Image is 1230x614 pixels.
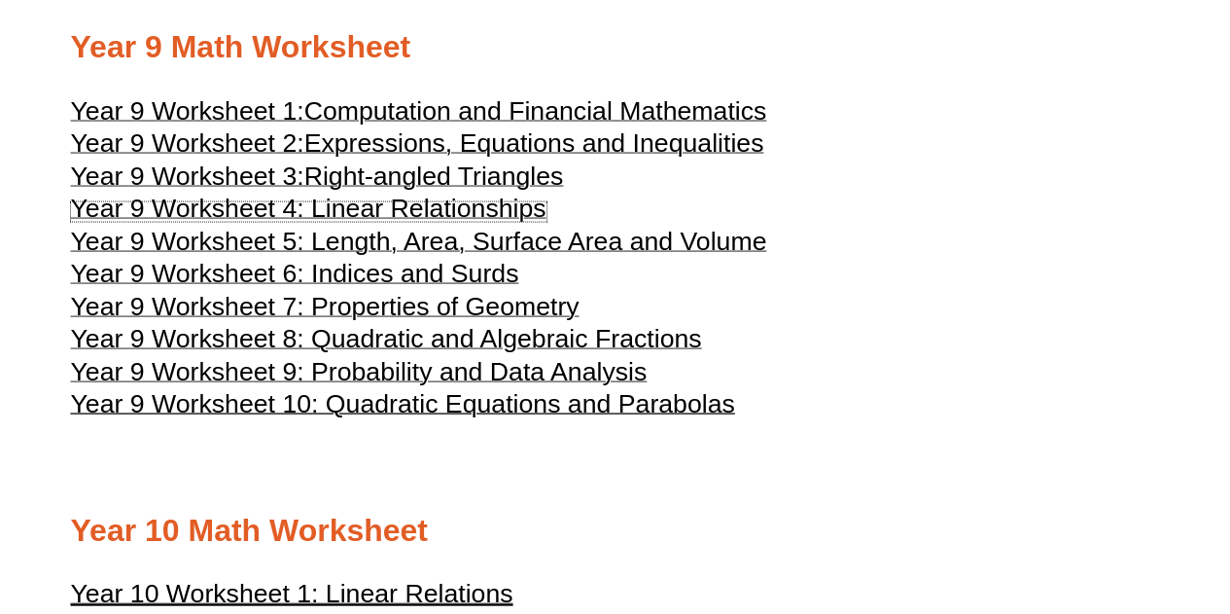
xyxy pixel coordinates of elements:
a: Year 9 Worksheet 7: Properties of Geometry [71,301,580,320]
span: Expressions, Equations and Inequalities [304,128,764,158]
span: Right-angled Triangles [304,162,564,191]
span: Year 9 Worksheet 9: Probability and Data Analysis [71,357,648,386]
a: Year 9 Worksheet 2:Expressions, Equations and Inequalities [71,137,764,157]
div: 聊天小工具 [906,394,1230,614]
span: Computation and Financial Mathematics [304,96,767,126]
h2: Year 10 Math Worksheet [71,511,1160,552]
a: Year 9 Worksheet 3:Right-angled Triangles [71,170,564,190]
span: Year 9 Worksheet 10: Quadratic Equations and Parabolas [71,389,735,418]
a: Year 9 Worksheet 8: Quadratic and Algebraic Fractions [71,333,702,352]
a: Year 9 Worksheet 9: Probability and Data Analysis [71,366,648,385]
a: Year 9 Worksheet 4: Linear Relationships [71,202,546,222]
span: Year 9 Worksheet 6: Indices and Surds [71,259,519,288]
span: Year 9 Worksheet 7: Properties of Geometry [71,292,580,321]
a: Year 9 Worksheet 5: Length, Area, Surface Area and Volume [71,235,767,255]
span: Year 9 Worksheet 3: [71,162,304,191]
span: Year 9 Worksheet 4: Linear Relationships [71,194,546,223]
span: Year 9 Worksheet 2: [71,128,304,158]
a: Year 9 Worksheet 1:Computation and Financial Mathematics [71,105,767,125]
span: Year 9 Worksheet 1: [71,96,304,126]
a: Year 10 Worksheet 1: Linear Relations [71,588,513,607]
a: Year 9 Worksheet 6: Indices and Surds [71,268,519,287]
a: Year 9 Worksheet 10: Quadratic Equations and Parabolas [71,398,735,417]
u: Year 10 Worksheet 1: Linear Relations [71,579,513,608]
span: Year 9 Worksheet 8: Quadratic and Algebraic Fractions [71,324,702,353]
span: Year 9 Worksheet 5: Length, Area, Surface Area and Volume [71,227,767,256]
h2: Year 9 Math Worksheet [71,27,1160,68]
iframe: Chat Widget [906,394,1230,614]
